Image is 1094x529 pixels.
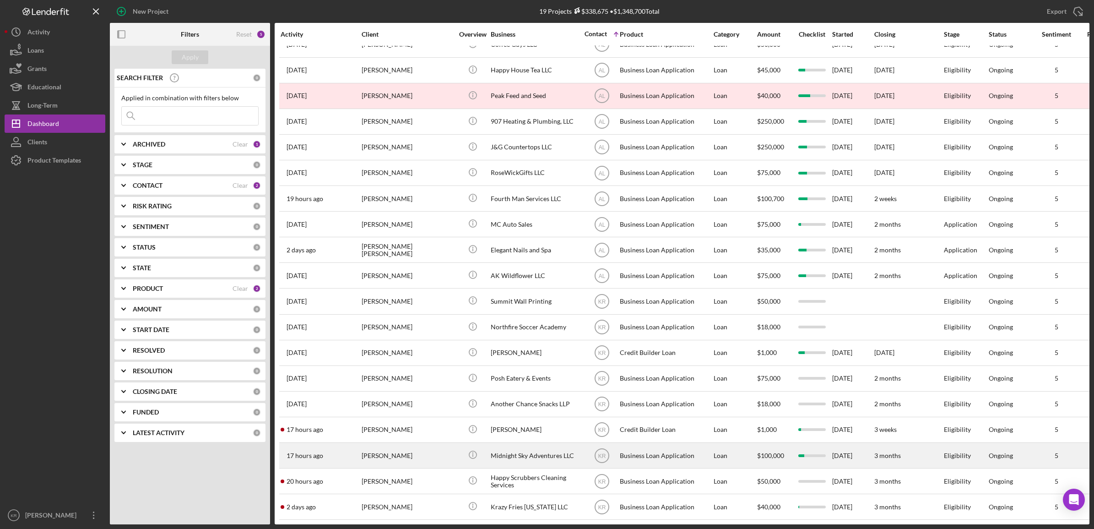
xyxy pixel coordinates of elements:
[5,41,105,60] button: Loans
[11,513,16,518] text: KR
[874,425,897,433] time: 3 weeks
[1034,221,1079,228] div: 5
[944,392,988,416] div: Eligibility
[598,478,606,485] text: KR
[491,135,582,159] div: J&G Countertops LLC
[1034,118,1079,125] div: 5
[5,23,105,41] button: Activity
[874,143,894,151] time: [DATE]
[362,31,453,38] div: Client
[27,151,81,172] div: Product Templates
[598,401,606,408] text: KR
[757,220,780,228] span: $75,000
[944,109,988,134] div: Eligibility
[491,418,582,442] div: [PERSON_NAME]
[133,2,168,21] div: New Project
[620,469,711,493] div: Business Loan Application
[1038,2,1089,21] button: Export
[620,58,711,82] div: Business Loan Application
[620,109,711,134] div: Business Loan Application
[287,452,323,459] time: 2025-10-07 23:08
[598,93,605,99] text: AL
[1034,323,1079,331] div: 5
[1034,426,1079,433] div: 5
[133,244,156,251] b: STATUS
[989,272,1013,279] div: Ongoing
[598,273,605,279] text: AL
[757,477,780,485] span: $50,000
[233,182,248,189] div: Clear
[832,443,873,468] div: [DATE]
[110,2,178,21] button: New Project
[1034,143,1079,151] div: 5
[133,285,163,292] b: PRODUCT
[757,272,780,279] span: $75,000
[792,31,831,38] div: Checklist
[620,289,711,313] div: Business Loan Application
[989,143,1013,151] div: Ongoing
[832,31,873,38] div: Started
[874,349,894,356] time: [DATE]
[757,425,777,433] span: $1,000
[989,118,1013,125] div: Ongoing
[1034,195,1079,202] div: 5
[117,74,163,82] b: SEARCH FILTER
[491,469,582,493] div: Happy Scrubbers Cleaning Services
[989,195,1013,202] div: Ongoing
[27,115,59,135] div: Dashboard
[133,141,165,148] b: ARCHIVED
[989,503,1013,511] div: Ongoing
[287,375,307,382] time: 2025-09-17 21:45
[253,346,261,354] div: 0
[620,161,711,185] div: Business Loan Application
[5,115,105,133] button: Dashboard
[253,161,261,169] div: 0
[133,305,162,313] b: AMOUNT
[1034,478,1079,485] div: 5
[620,495,711,519] div: Business Loan Application
[362,443,453,468] div: [PERSON_NAME]
[362,418,453,442] div: [PERSON_NAME]
[620,392,711,416] div: Business Loan Application
[944,443,988,468] div: Eligibility
[714,469,756,493] div: Loan
[874,477,901,485] time: 3 months
[832,495,873,519] div: [DATE]
[5,133,105,151] a: Clients
[757,66,780,74] span: $45,000
[989,323,1013,331] div: Ongoing
[287,92,307,99] time: 2025-10-02 17:44
[757,84,791,108] div: $40,000
[757,143,784,151] span: $250,000
[944,341,988,365] div: Eligibility
[362,186,453,211] div: [PERSON_NAME]
[181,31,199,38] b: Filters
[832,84,873,108] div: [DATE]
[253,429,261,437] div: 0
[233,285,248,292] div: Clear
[832,109,873,134] div: [DATE]
[491,58,582,82] div: Happy House Tea LLC
[253,264,261,272] div: 0
[598,119,605,125] text: AL
[133,367,173,375] b: RESOLUTION
[23,506,82,527] div: [PERSON_NAME]
[287,118,307,125] time: 2025-09-22 23:37
[5,60,105,78] a: Grants
[989,221,1013,228] div: Ongoing
[874,195,897,202] time: 2 weeks
[287,400,307,408] time: 2025-09-18 23:11
[539,7,660,15] div: 19 Projects • $1,348,700 Total
[491,392,582,416] div: Another Chance Snacks LLP
[253,140,261,148] div: 1
[1034,246,1079,254] div: 5
[757,452,784,459] span: $100,000
[362,289,453,313] div: [PERSON_NAME]
[1034,400,1079,408] div: 5
[133,409,159,416] b: FUNDED
[1034,375,1079,382] div: 5
[491,443,582,468] div: Midnight Sky Adventures LLC
[757,31,791,38] div: Amount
